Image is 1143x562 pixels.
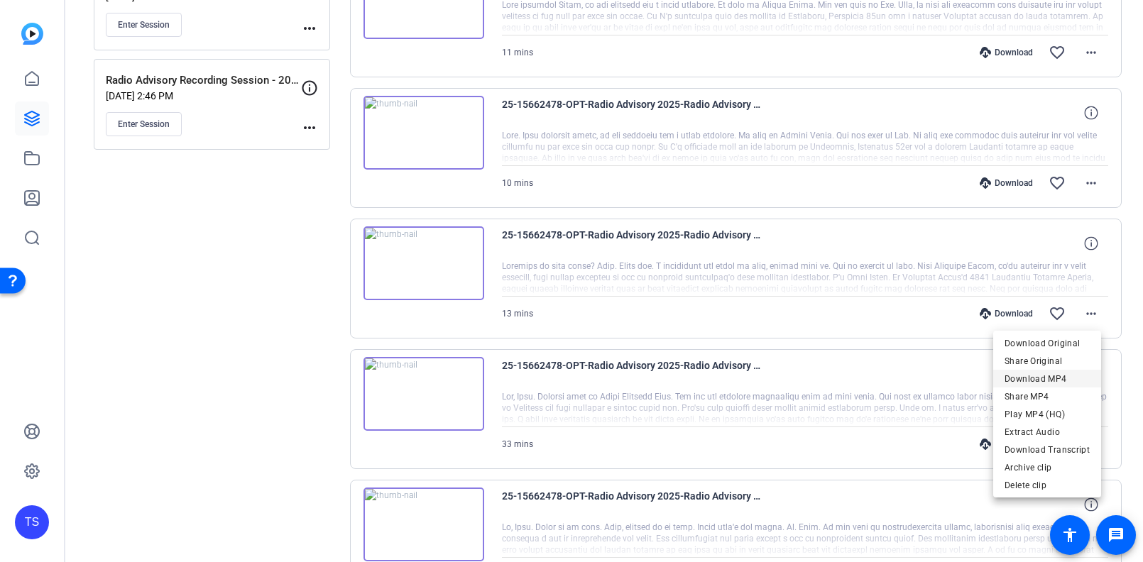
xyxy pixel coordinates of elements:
span: Download Original [1005,335,1090,352]
span: Download MP4 [1005,370,1090,387]
span: Extract Audio [1005,424,1090,441]
span: Share MP4 [1005,388,1090,405]
span: Download Transcript [1005,441,1090,458]
span: Play MP4 (HQ) [1005,406,1090,423]
span: Archive clip [1005,459,1090,476]
span: Delete clip [1005,477,1090,494]
span: Share Original [1005,353,1090,370]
